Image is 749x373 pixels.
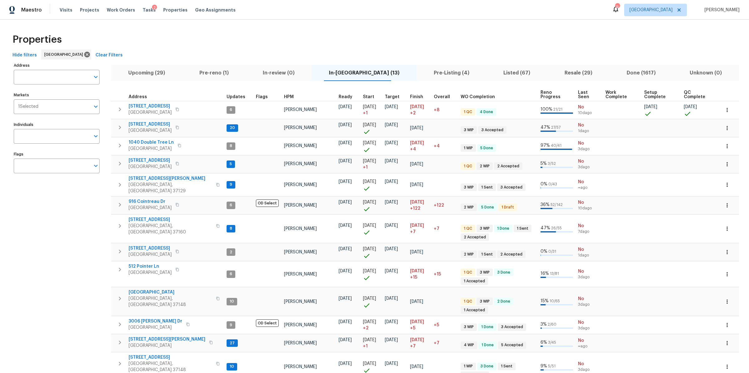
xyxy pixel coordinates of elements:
span: [DATE] [410,365,423,369]
span: [DATE] [410,183,423,187]
td: 122 day(s) past target finish date [431,196,458,214]
span: 3 WIP [461,185,476,190]
span: 7d ago [578,229,600,234]
span: 10d ago [578,206,600,211]
span: 4 Done [477,109,496,115]
span: No [578,122,600,128]
span: 1 Sent [498,364,515,369]
span: 5 Done [478,146,496,151]
td: 7 day(s) past target finish date [431,334,458,352]
td: Scheduled to finish 122 day(s) late [408,196,431,214]
span: [DATE] [644,105,657,109]
span: Resale (29) [551,69,606,77]
span: Unknown (0) [676,69,735,77]
span: 3 WIP [477,226,492,231]
span: [STREET_ADDRESS] [129,217,212,223]
span: Tasks [143,8,156,12]
span: + 1 [363,343,368,349]
span: +5 [434,323,439,327]
span: No [578,337,600,344]
span: 2 Done [495,299,513,304]
span: [DATE] [684,105,697,109]
span: 3d ago [578,275,600,280]
span: [GEOGRAPHIC_DATA], [GEOGRAPHIC_DATA] 37148 [129,295,212,308]
span: [DATE] [410,141,424,145]
span: [GEOGRAPHIC_DATA] [129,164,172,170]
span: 8 [227,143,235,149]
label: Individuals [14,123,100,127]
span: 2 [227,250,235,255]
span: 512 Pointer Ln [129,263,172,270]
span: 1 QC [461,164,475,169]
span: [DATE] [339,338,352,342]
div: Days past target finish date [434,95,456,99]
span: Projects [80,7,99,13]
span: + 1 [363,164,368,170]
span: [DATE] [339,361,352,366]
span: Target [385,95,399,99]
span: 916 Cointreau Dr [129,198,172,205]
span: [PERSON_NAME] [284,203,317,208]
span: [GEOGRAPHIC_DATA] [129,251,172,258]
span: [DATE] [339,320,352,324]
span: [DATE] [385,141,398,145]
span: 3 Accepted [498,185,525,190]
span: 5 % [541,161,547,166]
span: ∞ ago [578,185,600,190]
span: [DATE] [385,320,398,324]
span: +2 [410,110,416,116]
span: No [578,319,600,326]
td: Project started on time [360,261,382,287]
span: [DATE] [385,223,398,228]
span: [PERSON_NAME] [284,126,317,130]
span: 10 [227,364,237,369]
span: 9 % [541,364,547,368]
div: Projected renovation finish date [410,95,429,99]
span: No [578,140,600,146]
span: 1040 Double Tree Ln [129,139,174,146]
span: 1 QC [461,109,475,115]
span: +7 [410,343,416,349]
td: 5 day(s) past target finish date [431,316,458,334]
td: Scheduled to finish 4 day(s) late [408,137,431,155]
td: Project started on time [360,137,382,155]
span: 52 / 142 [551,203,563,207]
span: WO Completion [461,95,495,99]
td: 15 day(s) past target finish date [431,261,458,287]
span: Pre-Listing (4) [420,69,483,77]
td: Project started 1 days late [360,334,382,352]
span: [DATE] [363,269,376,273]
span: Hide filters [12,51,37,59]
span: +15 [410,274,417,280]
span: [PERSON_NAME] [702,7,740,13]
span: [GEOGRAPHIC_DATA] [129,146,174,152]
span: Finish [410,95,423,99]
span: [DATE] [410,223,424,228]
span: [DATE] [385,105,398,109]
span: +7 [434,341,439,345]
span: 1 Selected [18,104,38,109]
td: Scheduled to finish 2 day(s) late [408,101,431,119]
span: Pre-reno (1) [186,69,242,77]
span: 3 WIP [477,270,492,275]
span: 2 Accepted [495,164,522,169]
span: 97 % [541,143,550,148]
span: HPM [284,95,294,99]
span: 2 WIP [461,205,476,210]
span: 27 [227,341,237,346]
span: 40 / 41 [551,144,561,147]
span: [DATE] [363,296,376,301]
span: Setup Complete [644,90,673,99]
span: 1 Sent [514,226,531,231]
span: 47 % [541,226,550,230]
td: Scheduled to finish 7 day(s) late [408,334,431,352]
span: [DATE] [339,105,352,109]
span: 5 Done [479,205,497,210]
span: 5 / 51 [548,364,556,368]
span: No [578,199,600,206]
span: [DATE] [410,299,423,304]
span: [GEOGRAPHIC_DATA] [129,127,172,134]
span: +122 [434,203,444,208]
span: 1d ago [578,128,600,134]
span: 6 % [541,340,547,345]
